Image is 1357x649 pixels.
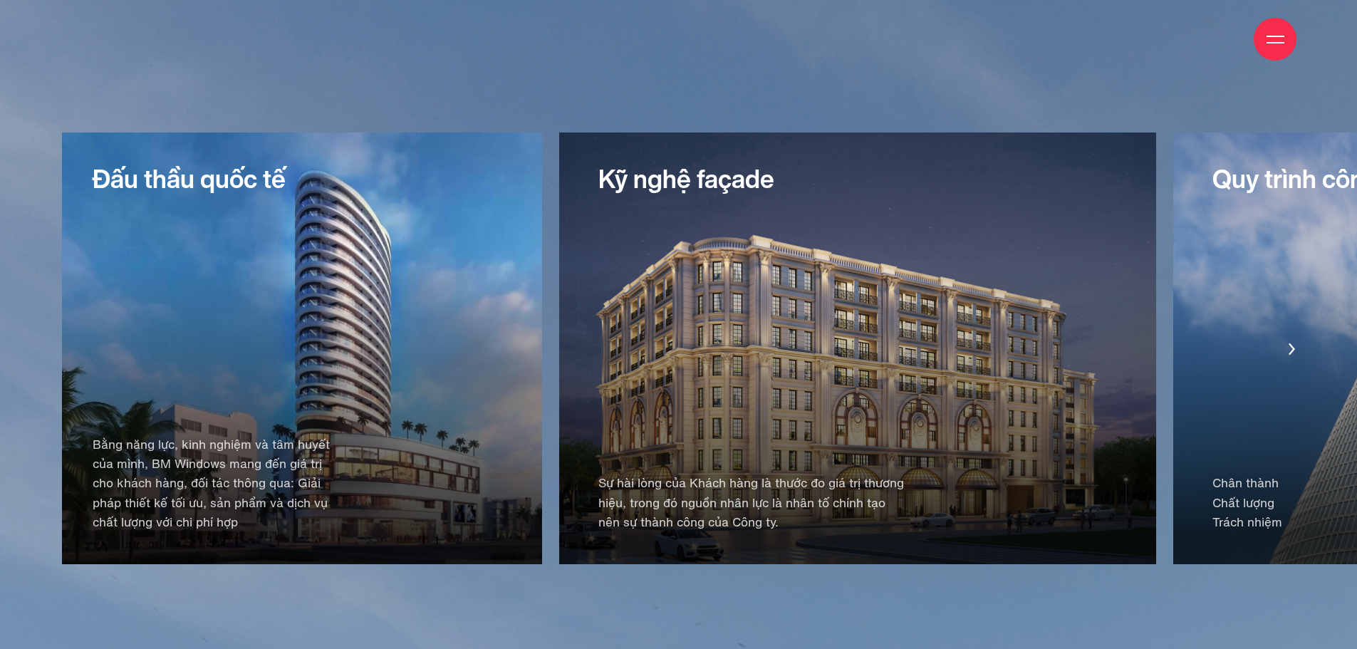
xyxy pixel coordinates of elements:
[53,133,542,564] div: 3 / 6
[598,165,1117,194] h3: Kỹ nghệ façade
[559,133,1156,564] div: 4 / 6
[93,435,338,533] p: Bằng năng lực, kinh nghiệm và tâm huyết của mình, BM Windows mang đến giá trị cho khách hàng, đối...
[1289,338,1295,359] div: Next slide
[598,474,910,532] p: Sự hài lòng của Khách hàng là thước đo giá trị thương hiệu, trong đó nguồn nhân lực là nhân tố ch...
[93,165,503,194] h3: Đấu thầu quốc tế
